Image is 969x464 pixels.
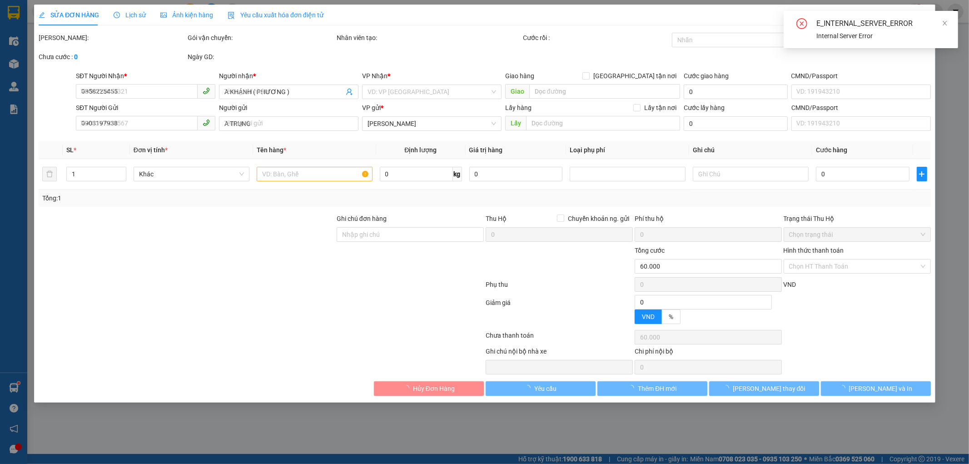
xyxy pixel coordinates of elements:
span: Giao hàng [505,72,534,80]
input: Ghi chú đơn hàng [337,227,484,242]
div: Người nhận [219,71,358,81]
button: [PERSON_NAME] và In [820,381,930,396]
div: SĐT Người Gửi [76,103,215,113]
span: ĐT: 0935 882 082 [69,55,103,59]
strong: 1900 633 614 [61,22,100,29]
span: ĐT:0905 22 58 58 [4,55,37,59]
span: VND [641,313,654,320]
span: SỬA ĐƠN HÀNG [39,11,99,19]
button: plus [916,167,927,181]
span: plus [917,170,926,178]
span: Ảnh kiện hàng [160,11,213,19]
span: VP Nhận [362,72,388,80]
div: Chưa cước : [39,52,186,62]
input: Cước lấy hàng [684,116,787,131]
span: Giao [505,84,529,99]
button: delete [42,167,57,181]
div: Chi phí nội bộ [634,346,781,360]
span: Đơn vị tính [133,146,167,154]
span: Lịch sử [114,11,146,19]
span: Hủy Đơn Hàng [412,384,454,394]
span: Tên hàng [256,146,286,154]
span: ĐC: Ngã 3 Easim ,[GEOGRAPHIC_DATA] [4,43,49,52]
span: ĐC: 266 Đồng Đen, P10, Q TB [69,46,129,50]
span: loading [524,385,534,391]
button: Yêu cầu [486,381,596,396]
div: Giảm giá [485,298,634,328]
input: Dọc đường [529,84,680,99]
span: loading [628,385,638,391]
span: close [942,20,948,26]
div: Tổng: 1 [42,193,374,203]
input: Cước giao hàng [684,85,787,99]
span: Chuyển khoản ng. gửi [564,214,632,224]
div: [PERSON_NAME]: [39,33,186,43]
span: Khác [139,167,243,181]
span: Yêu cầu xuất hóa đơn điện tử [228,11,323,19]
span: edit [39,12,45,18]
span: Thu Hộ [485,215,506,222]
div: Người gửi [219,103,358,113]
span: [GEOGRAPHIC_DATA] tận nơi [590,71,680,81]
span: Lấy [505,116,526,130]
div: Trạng thái Thu Hộ [783,214,930,224]
div: Chưa thanh toán [485,330,634,346]
div: Cước rồi : [522,33,670,43]
div: Ngày GD: [188,52,335,62]
span: [PERSON_NAME] và In [849,384,912,394]
div: CMND/Passport [791,103,930,113]
span: clock-circle [114,12,120,18]
span: VP Gửi: [PERSON_NAME] [4,35,56,40]
b: 0 [74,53,78,60]
span: CTY TNHH DLVT TIẾN OANH [34,5,127,14]
input: VD: Bàn, Ghế [256,167,372,181]
span: loading [839,385,849,391]
span: phone [203,119,210,126]
div: E_INTERNAL_SERVER_ERROR [816,18,947,29]
img: icon [228,12,235,19]
label: Cước lấy hàng [684,104,725,111]
span: VP Nhận: [GEOGRAPHIC_DATA] [69,33,114,42]
div: Phụ thu [485,279,634,295]
label: Hình thức thanh toán [783,247,844,254]
img: logo [4,6,26,29]
span: Định lượng [404,146,437,154]
span: picture [160,12,167,18]
span: user-add [346,88,353,95]
label: Cước giao hàng [684,72,729,80]
th: Ghi chú [689,141,812,159]
span: % [668,313,673,320]
th: Loại phụ phí [566,141,689,159]
span: Tổng cước [634,247,664,254]
div: VP gửi [362,103,502,113]
span: phone [203,87,210,95]
span: Yêu cầu [534,384,557,394]
div: CMND/Passport [791,71,930,81]
span: loading [403,385,412,391]
span: ---------------------------------------------- [20,62,117,70]
div: Ghi chú nội bộ nhà xe [485,346,632,360]
span: Lấy hàng [505,104,531,111]
span: Thêm ĐH mới [638,384,676,394]
button: Close [909,5,935,30]
div: Gói vận chuyển: [188,33,335,43]
div: Internal Server Error [816,31,947,41]
strong: NHẬN HÀNG NHANH - GIAO TỐC HÀNH [35,15,126,21]
div: Nhân viên tạo: [337,33,521,43]
span: Lấy tận nơi [641,103,680,113]
input: Dọc đường [526,116,680,130]
span: close-circle [796,18,807,31]
div: Phí thu hộ [634,214,781,227]
span: VND [783,281,796,288]
span: Chọn trạng thái [789,228,925,241]
button: Hủy Đơn Hàng [374,381,484,396]
span: Cư Kuin [368,117,496,130]
div: SĐT Người Nhận [76,71,215,81]
span: loading [723,385,733,391]
span: [PERSON_NAME] thay đổi [733,384,805,394]
input: Ghi Chú [693,167,809,181]
button: [PERSON_NAME] thay đổi [709,381,819,396]
span: Cước hàng [816,146,847,154]
span: kg [452,167,462,181]
label: Ghi chú đơn hàng [337,215,387,222]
